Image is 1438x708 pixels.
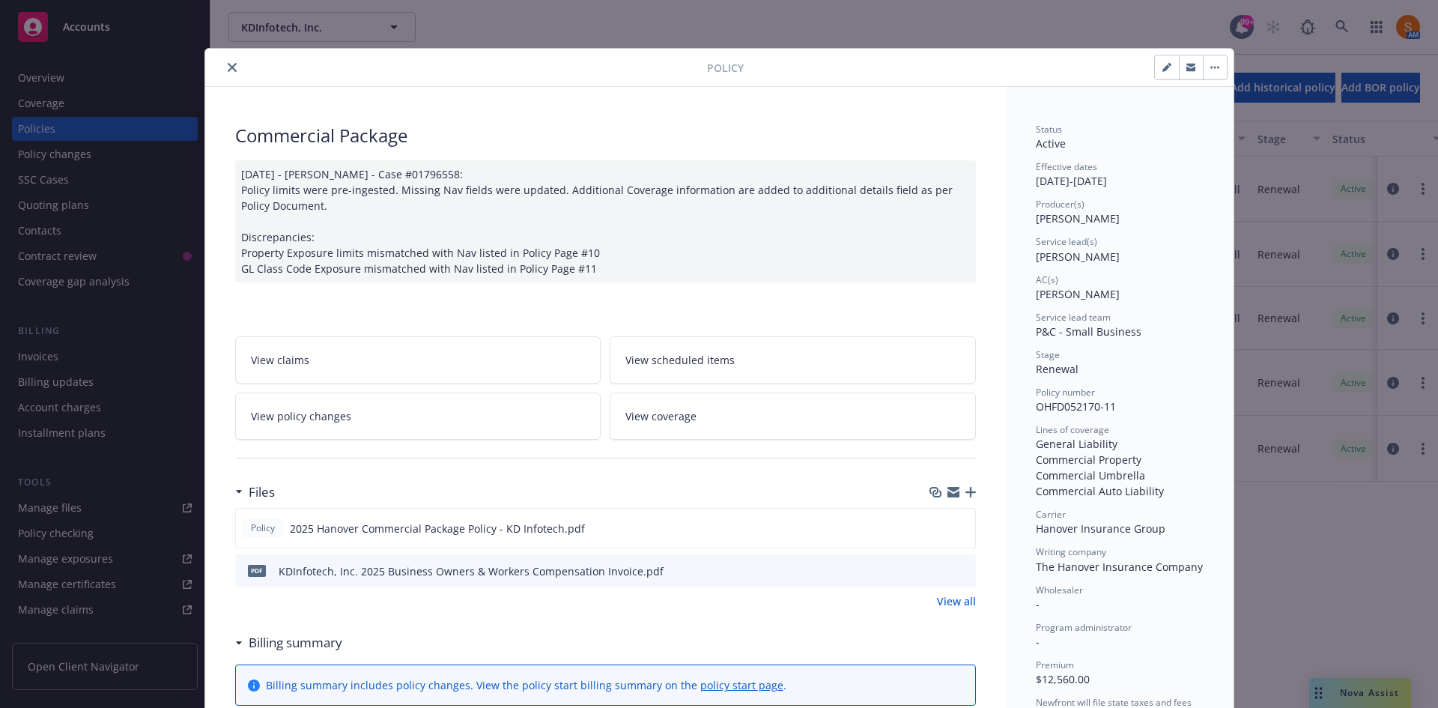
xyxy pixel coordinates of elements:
span: Effective dates [1036,160,1097,173]
span: Renewal [1036,362,1078,376]
a: View claims [235,336,601,384]
button: close [223,58,241,76]
span: Policy [248,521,278,535]
div: Commercial Package [235,123,976,148]
a: View all [937,593,976,609]
a: View scheduled items [610,336,976,384]
span: View claims [251,352,309,368]
h3: Files [249,482,275,502]
h3: Billing summary [249,633,342,653]
div: KDInfotech, Inc. 2025 Business Owners & Workers Compensation Invoice.pdf [279,563,664,579]
div: [DATE] - [PERSON_NAME] - Case #01796558: Policy limits were pre-ingested. Missing Nav fields were... [235,160,976,282]
span: Stage [1036,348,1060,361]
div: Billing summary [235,633,342,653]
span: Wholesaler [1036,584,1083,596]
button: preview file [956,563,970,579]
span: Writing company [1036,545,1106,558]
span: OHFD052170-11 [1036,399,1116,414]
span: Hanover Insurance Group [1036,521,1165,536]
span: AC(s) [1036,273,1058,286]
span: Lines of coverage [1036,423,1109,436]
span: View scheduled items [625,352,735,368]
span: [PERSON_NAME] [1036,211,1120,226]
span: Service lead(s) [1036,235,1097,248]
span: pdf [248,565,266,576]
span: - [1036,635,1040,649]
span: [PERSON_NAME] [1036,287,1120,301]
span: 2025 Hanover Commercial Package Policy - KD Infotech.pdf [290,521,585,536]
span: Premium [1036,659,1074,671]
span: Policy [707,60,744,76]
a: View coverage [610,393,976,440]
span: $12,560.00 [1036,672,1090,686]
button: preview file [956,521,969,536]
span: View coverage [625,408,697,424]
div: Files [235,482,275,502]
span: Active [1036,136,1066,151]
span: P&C - Small Business [1036,324,1141,339]
span: Program administrator [1036,621,1132,634]
span: The Hanover Insurance Company [1036,560,1203,574]
div: [DATE] - [DATE] [1036,160,1204,189]
span: Service lead team [1036,311,1111,324]
span: Carrier [1036,508,1066,521]
span: - [1036,597,1040,611]
span: Producer(s) [1036,198,1084,211]
span: Status [1036,123,1062,136]
div: Commercial Property [1036,452,1204,468]
span: View policy changes [251,408,351,424]
a: View policy changes [235,393,601,440]
button: download file [932,563,944,579]
div: Billing summary includes policy changes. View the policy start billing summary on the . [266,677,786,693]
button: download file [932,521,944,536]
a: policy start page [700,678,783,692]
div: Commercial Umbrella [1036,468,1204,483]
span: Policy number [1036,386,1095,399]
div: General Liability [1036,436,1204,452]
div: Commercial Auto Liability [1036,483,1204,499]
span: [PERSON_NAME] [1036,249,1120,264]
